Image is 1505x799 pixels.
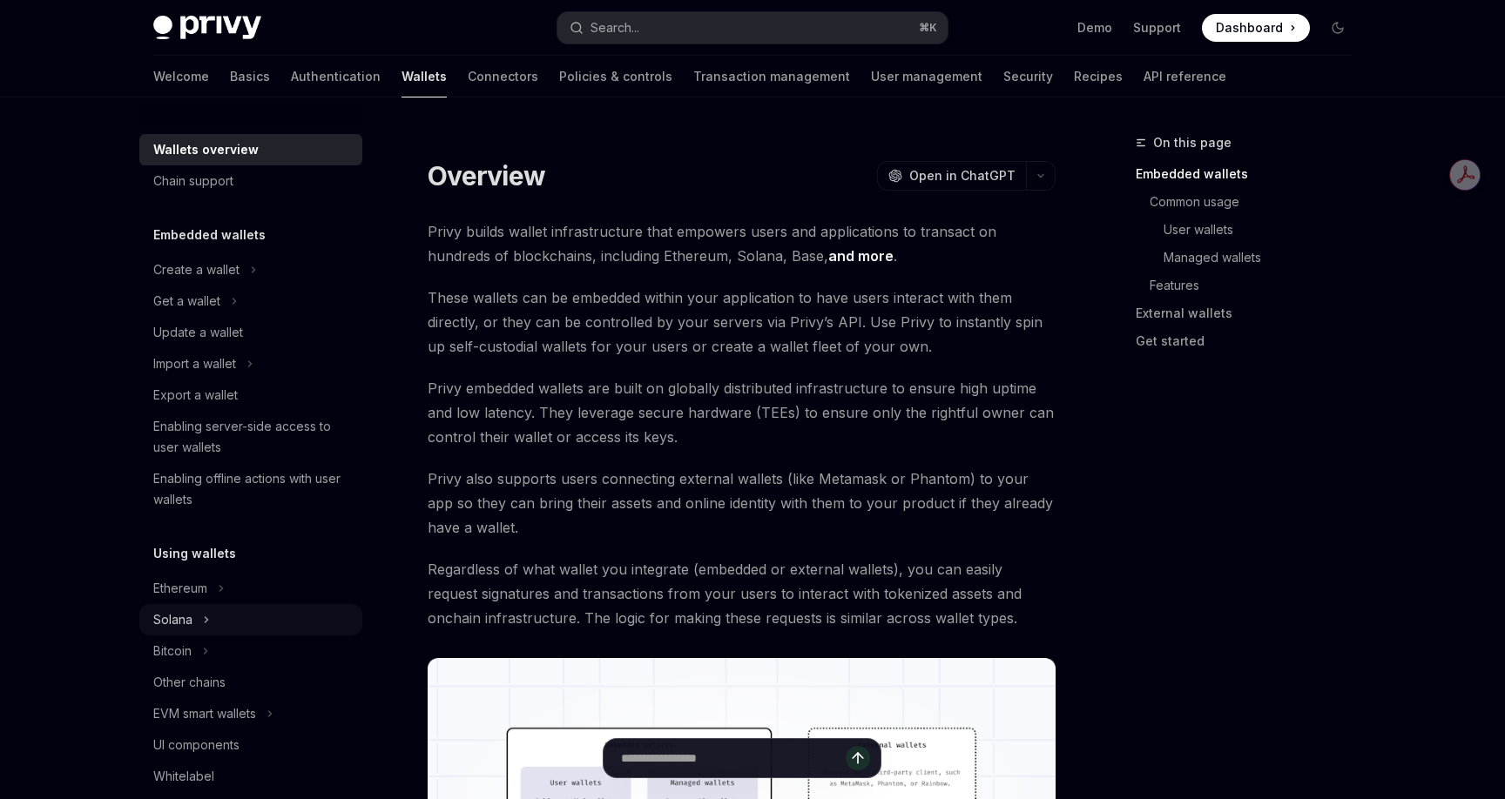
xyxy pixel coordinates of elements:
a: Security [1003,56,1053,97]
button: Toggle Import a wallet section [139,348,362,379]
a: Dashboard [1202,14,1310,42]
a: User wallets [1136,216,1366,244]
div: Enabling server-side access to user wallets [153,416,352,458]
h5: Using wallets [153,543,236,564]
a: Get started [1136,327,1366,355]
a: API reference [1144,56,1226,97]
a: Whitelabel [139,761,362,792]
h1: Overview [428,160,545,191]
div: Other chains [153,672,226,693]
div: Chain support [153,171,233,191]
a: Export a wallet [139,379,362,411]
div: Update a wallet [153,322,243,343]
span: On this page [1153,132,1232,153]
div: Wallets overview [153,139,259,160]
span: Dashboard [1216,19,1283,37]
button: Open search [557,12,948,44]
a: Wallets overview [139,134,362,165]
div: Solana [153,609,192,630]
a: External wallets [1136,299,1366,327]
button: Toggle Bitcoin section [139,635,362,667]
a: Recipes [1074,56,1123,97]
a: Chain support [139,165,362,197]
button: Toggle dark mode [1324,14,1352,42]
input: Ask a question... [621,739,846,777]
button: Toggle EVM smart wallets section [139,698,362,729]
span: Open in ChatGPT [909,167,1016,185]
button: Toggle Create a wallet section [139,254,362,285]
button: Open in ChatGPT [877,161,1026,191]
span: These wallets can be embedded within your application to have users interact with them directly, ... [428,285,1056,359]
div: Enabling offline actions with user wallets [153,468,352,510]
div: Search... [591,17,639,38]
span: Privy builds wallet infrastructure that empowers users and applications to transact on hundreds o... [428,219,1056,268]
a: Other chains [139,667,362,698]
a: User management [871,56,982,97]
div: UI components [153,735,240,755]
a: Policies & controls [559,56,672,97]
a: Enabling offline actions with user wallets [139,463,362,515]
h5: Embedded wallets [153,225,266,245]
button: Toggle Get a wallet section [139,285,362,317]
div: EVM smart wallets [153,703,256,724]
span: Privy also supports users connecting external wallets (like Metamask or Phantom) to your app so t... [428,467,1056,540]
a: Wallets [402,56,447,97]
a: Common usage [1136,188,1366,216]
div: Ethereum [153,578,207,599]
button: Send message [846,746,870,770]
a: Transaction management [693,56,850,97]
div: Get a wallet [153,291,220,312]
div: Bitcoin [153,641,192,661]
a: Enabling server-side access to user wallets [139,411,362,463]
a: Embedded wallets [1136,160,1366,188]
div: Export a wallet [153,385,238,406]
span: Regardless of what wallet you integrate (embedded or external wallets), you can easily request si... [428,557,1056,630]
a: and more [828,247,894,265]
a: Managed wallets [1136,244,1366,272]
div: Create a wallet [153,259,240,280]
div: Whitelabel [153,766,214,787]
a: UI components [139,729,362,761]
span: Privy embedded wallets are built on globally distributed infrastructure to ensure high uptime and... [428,376,1056,449]
a: Welcome [153,56,209,97]
a: Update a wallet [139,317,362,348]
a: Authentication [291,56,381,97]
button: Toggle Solana section [139,604,362,635]
a: Features [1136,272,1366,299]
a: Connectors [468,56,538,97]
a: Basics [230,56,270,97]
span: ⌘ K [919,21,937,35]
div: Import a wallet [153,353,236,374]
img: dark logo [153,16,261,40]
button: Toggle Ethereum section [139,573,362,604]
a: Support [1133,19,1181,37]
a: Demo [1077,19,1112,37]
